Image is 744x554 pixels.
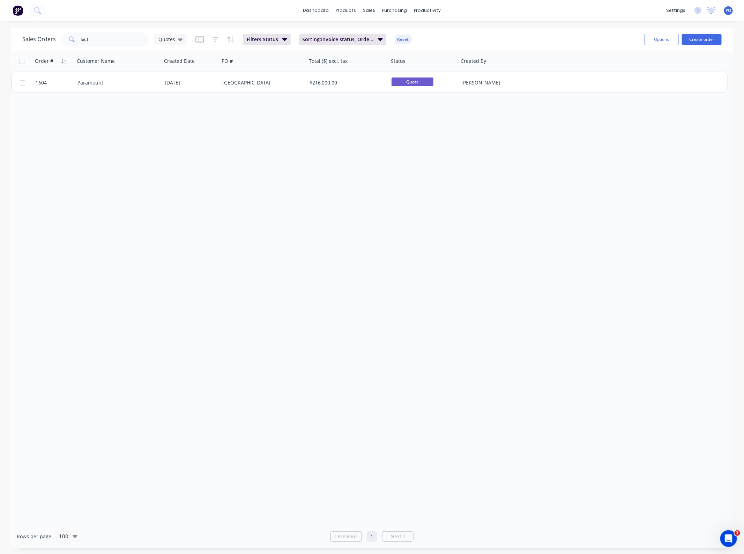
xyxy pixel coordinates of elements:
button: Create order [682,34,722,45]
div: Created Date [164,58,195,65]
div: [PERSON_NAME] [461,79,539,86]
div: PO # [222,58,233,65]
div: Customer Name [77,58,115,65]
div: productivity [411,5,445,16]
div: [DATE] [165,79,217,86]
a: dashboard [300,5,333,16]
span: PO [726,7,731,14]
span: Sorting: Invoice status, Order # [303,36,374,43]
a: Next page [382,533,413,540]
div: Created By [461,58,486,65]
span: 1604 [36,79,47,86]
div: purchasing [379,5,411,16]
div: Order # [35,58,53,65]
ul: Pagination [328,531,416,542]
div: settings [663,5,689,16]
div: [GEOGRAPHIC_DATA] [222,79,300,86]
img: Factory [13,5,23,16]
div: $216,000.00 [310,79,382,86]
button: Options [644,34,679,45]
a: 1604 [36,72,77,93]
div: products [333,5,360,16]
span: Next [390,533,401,540]
div: Total ($) excl. tax [309,58,348,65]
a: Paramount [77,79,103,86]
button: Reset [395,35,412,44]
h1: Sales Orders [22,36,56,43]
button: Sorting:Invoice status, Order # [299,34,386,45]
div: Status [391,58,406,65]
span: Quotes [158,36,175,43]
div: sales [360,5,379,16]
span: 1 [735,530,740,536]
span: Rows per page [17,533,51,540]
span: Previous [338,533,358,540]
button: Filters:Status [243,34,291,45]
span: Filters: Status [247,36,278,43]
span: Quote [392,77,433,86]
a: Previous page [331,533,362,540]
iframe: Intercom live chat [720,530,737,547]
a: Page 1 is your current page [367,531,377,542]
input: Search... [81,32,149,46]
